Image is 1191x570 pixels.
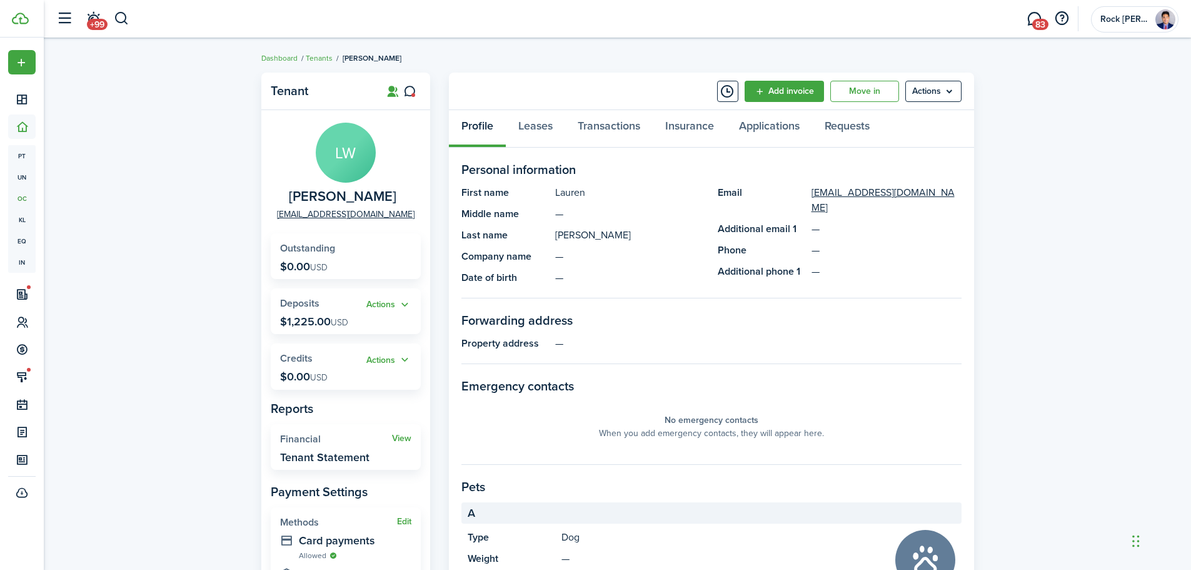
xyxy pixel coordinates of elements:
panel-main-title: Additional email 1 [718,221,805,237]
a: View [392,434,411,444]
button: Actions [366,353,411,367]
panel-main-title: First name [461,185,549,200]
span: [PERSON_NAME] [343,53,401,64]
panel-main-description: Lauren [555,185,705,200]
iframe: Chat Widget [983,435,1191,570]
span: USD [310,371,328,384]
panel-main-subtitle: Payment Settings [271,482,421,501]
a: Dashboard [261,53,298,64]
panel-main-title: Phone [718,243,805,258]
button: Open resource center [1051,8,1072,29]
panel-main-title: Tenant [271,84,371,98]
span: Rock Knoll Property Group LLC [1100,15,1150,24]
panel-main-description: — [555,249,705,264]
p: $0.00 [280,370,328,383]
panel-main-description: Dog [561,530,883,545]
a: Insurance [653,110,726,148]
panel-main-description: — [555,336,962,351]
panel-main-title: Last name [461,228,549,243]
a: [EMAIL_ADDRESS][DOMAIN_NAME] [277,208,415,221]
panel-main-description: — [561,551,883,566]
panel-main-section-header: A [461,502,962,524]
a: oc [8,188,36,209]
panel-main-section-title: Forwarding address [461,311,962,330]
widget-stats-description: Tenant Statement [280,451,369,464]
button: Actions [366,298,411,312]
panel-main-section-title: Emergency contacts [461,377,962,395]
a: Messaging [1022,3,1046,35]
widget-stats-title: Financial [280,434,392,445]
button: Open menu [366,353,411,367]
panel-main-description: [PERSON_NAME] [555,228,705,243]
avatar-text: LW [316,123,376,183]
p: $1,225.00 [280,315,348,328]
a: Applications [726,110,812,148]
widget-stats-description: Card payments [299,534,411,547]
panel-main-title: Property address [461,336,549,351]
div: Drag [1132,522,1140,560]
a: kl [8,209,36,230]
panel-main-description: — [555,270,705,285]
p: $0.00 [280,260,328,273]
span: USD [310,261,328,274]
img: TenantCloud [12,13,29,24]
button: Timeline [717,81,738,102]
span: +99 [87,19,108,30]
panel-main-section-title: Pets [461,477,962,496]
a: eq [8,230,36,252]
a: Notifications [81,3,105,35]
panel-main-title: Weight [468,551,555,566]
a: pt [8,145,36,166]
panel-main-title: Email [718,185,805,215]
widget-stats-title: Methods [280,517,397,528]
button: Search [114,8,129,29]
panel-main-placeholder-description: When you add emergency contacts, they will appear here. [599,427,824,440]
a: Tenants [306,53,333,64]
img: Rock Knoll Property Group LLC [1155,9,1175,29]
panel-main-title: Date of birth [461,270,549,285]
span: Allowed [299,550,326,561]
menu-btn: Actions [905,81,962,102]
a: Leases [506,110,565,148]
button: Open menu [905,81,962,102]
button: Open menu [366,298,411,312]
a: in [8,252,36,273]
panel-main-description: — [555,206,705,221]
span: USD [331,316,348,329]
a: [EMAIL_ADDRESS][DOMAIN_NAME] [812,185,962,215]
panel-main-title: Middle name [461,206,549,221]
panel-main-section-title: Personal information [461,160,962,179]
panel-main-title: Additional phone 1 [718,264,805,279]
button: Edit [397,517,411,527]
a: un [8,166,36,188]
a: Transactions [565,110,653,148]
a: Requests [812,110,882,148]
panel-main-subtitle: Reports [271,399,421,418]
span: Deposits [280,296,319,310]
panel-main-placeholder-title: No emergency contacts [665,414,758,427]
span: 83 [1032,19,1048,30]
panel-main-title: Company name [461,249,549,264]
a: Add invoice [745,81,824,102]
span: Lauren Wileman [289,189,396,205]
span: Outstanding [280,241,335,255]
span: Credits [280,351,313,365]
a: Move in [830,81,899,102]
button: Open sidebar [53,7,76,31]
button: Open menu [8,50,36,74]
panel-main-title: Type [468,530,555,545]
